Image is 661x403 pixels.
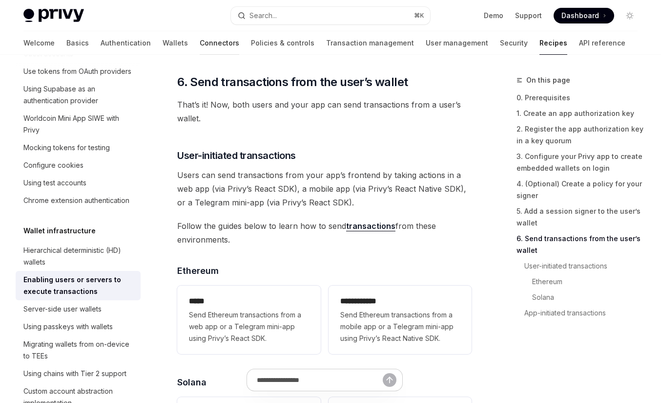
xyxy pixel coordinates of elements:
[532,290,645,305] a: Solana
[516,149,645,176] a: 3. Configure your Privy app to create embedded wallets on login
[200,31,239,55] a: Connectors
[23,195,129,206] div: Chrome extension authentication
[23,245,135,268] div: Hierarchical deterministic (HD) wallets
[177,98,472,125] span: That’s it! Now, both users and your app can send transactions from a user’s wallet.
[16,318,141,336] a: Using passkeys with wallets
[516,203,645,231] a: 5. Add a session signer to the user’s wallet
[515,11,542,21] a: Support
[23,368,126,380] div: Using chains with Tier 2 support
[484,11,503,21] a: Demo
[23,303,102,315] div: Server-side user wallets
[66,31,89,55] a: Basics
[539,31,567,55] a: Recipes
[526,74,570,86] span: On this page
[622,8,638,23] button: Toggle dark mode
[23,177,86,189] div: Using test accounts
[516,176,645,203] a: 4. (Optional) Create a policy for your signer
[516,106,645,121] a: 1. Create an app authorization key
[16,80,141,110] a: Using Supabase as an authentication provider
[23,321,113,333] div: Using passkeys with wallets
[16,336,141,365] a: Migrating wallets from on-device to TEEs
[23,274,135,297] div: Enabling users or servers to execute transactions
[23,142,110,154] div: Mocking tokens for testing
[524,258,645,274] a: User-initiated transactions
[16,174,141,192] a: Using test accounts
[346,221,395,231] a: transactions
[177,286,320,354] a: *****Send Ethereum transactions from a web app or a Telegram mini-app using Privy’s React SDK.
[23,9,84,22] img: light logo
[326,31,414,55] a: Transaction management
[177,149,296,162] span: User-initiated transactions
[516,121,645,149] a: 2. Register the app authorization key in a key quorum
[16,110,141,139] a: Worldcoin Mini App SIWE with Privy
[23,159,83,171] div: Configure cookies
[16,271,141,300] a: Enabling users or servers to execute transactions
[23,66,131,77] div: Use tokens from OAuth providers
[177,219,472,246] span: Follow the guides below to learn how to send from these environments.
[16,157,141,174] a: Configure cookies
[231,7,431,24] button: Search...⌘K
[249,10,277,22] div: Search...
[177,74,408,90] span: 6. Send transactions from the user’s wallet
[500,31,528,55] a: Security
[340,309,460,344] span: Send Ethereum transactions from a mobile app or a Telegram mini-app using Privy’s React Native SDK.
[532,274,645,290] a: Ethereum
[516,231,645,258] a: 6. Send transactions from the user’s wallet
[189,309,309,344] span: Send Ethereum transactions from a web app or a Telegram mini-app using Privy’s React SDK.
[101,31,151,55] a: Authentication
[23,338,135,362] div: Migrating wallets from on-device to TEEs
[177,264,219,277] span: Ethereum
[426,31,488,55] a: User management
[16,63,141,80] a: Use tokens from OAuth providers
[23,112,135,136] div: Worldcoin Mini App SIWE with Privy
[516,90,645,106] a: 0. Prerequisites
[579,31,625,55] a: API reference
[16,139,141,157] a: Mocking tokens for testing
[329,286,472,354] a: **** **** **Send Ethereum transactions from a mobile app or a Telegram mini-app using Privy’s Rea...
[16,242,141,271] a: Hierarchical deterministic (HD) wallets
[23,31,55,55] a: Welcome
[23,83,135,107] div: Using Supabase as an authentication provider
[23,225,96,237] h5: Wallet infrastructure
[554,8,614,23] a: Dashboard
[177,168,472,209] span: Users can send transactions from your app’s frontend by taking actions in a web app (via Privy’s ...
[251,31,314,55] a: Policies & controls
[16,365,141,382] a: Using chains with Tier 2 support
[163,31,188,55] a: Wallets
[414,12,424,20] span: ⌘ K
[16,192,141,209] a: Chrome extension authentication
[383,373,396,387] button: Send message
[524,305,645,321] a: App-initiated transactions
[561,11,599,21] span: Dashboard
[16,300,141,318] a: Server-side user wallets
